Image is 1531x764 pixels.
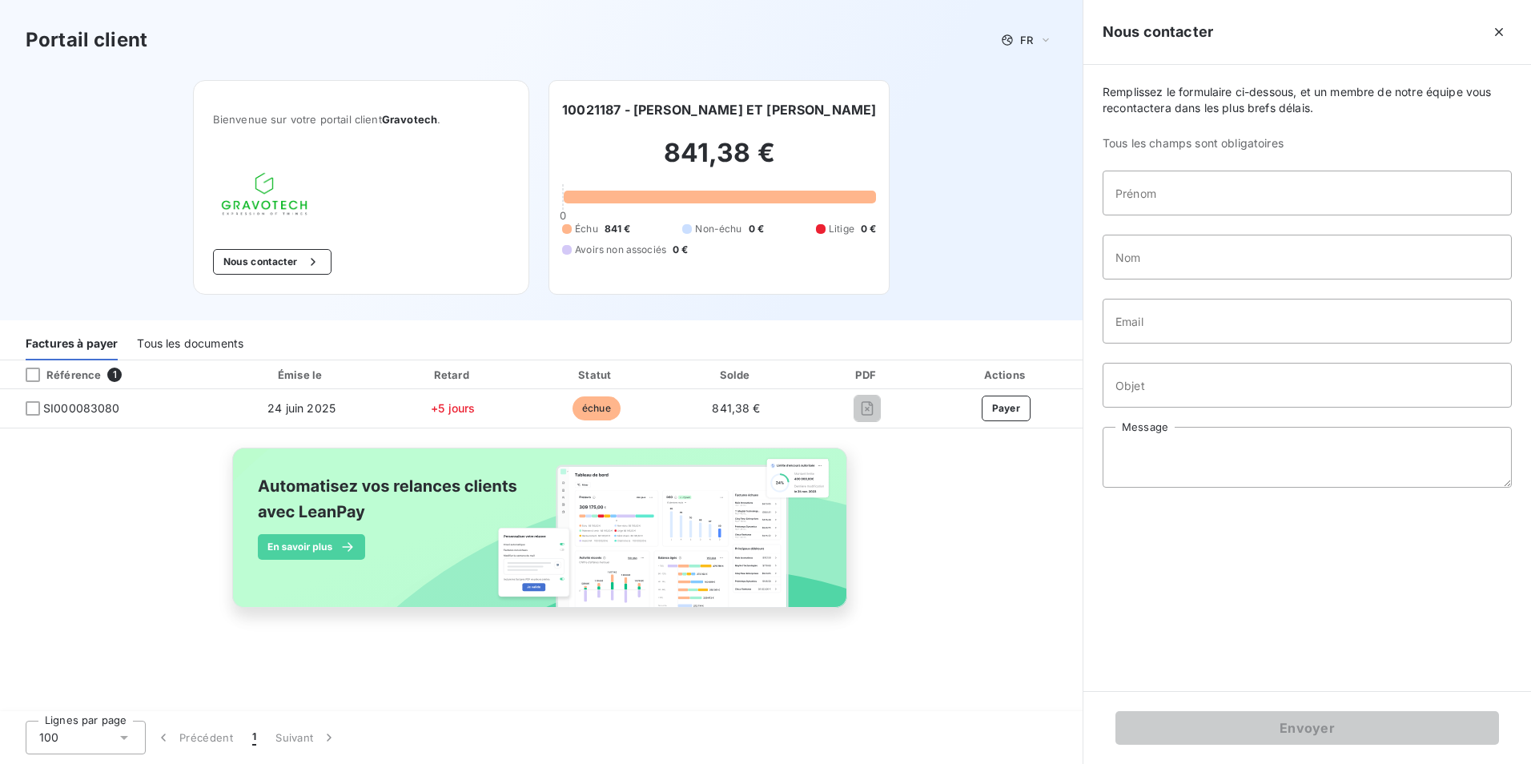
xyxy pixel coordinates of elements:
span: SI000083080 [43,400,120,416]
span: 0 € [861,222,876,236]
span: 841,38 € [712,401,760,415]
span: FR [1020,34,1033,46]
input: placeholder [1103,299,1512,344]
span: 0 [560,209,566,222]
div: Retard [384,367,522,383]
button: Précédent [146,721,243,754]
span: 841 € [605,222,631,236]
h6: 10021187 - [PERSON_NAME] ET [PERSON_NAME] [562,100,876,119]
h2: 841,38 € [562,137,876,185]
button: Payer [982,396,1031,421]
span: Non-échu [695,222,741,236]
span: Tous les champs sont obligatoires [1103,135,1512,151]
span: Gravotech [382,113,437,126]
div: Statut [528,367,664,383]
span: 1 [107,368,122,382]
span: Remplissez le formulaire ci-dessous, et un membre de notre équipe vous recontactera dans les plus... [1103,84,1512,116]
img: banner [218,438,865,635]
img: Company logo [213,164,315,223]
span: Bienvenue sur votre portail client . [213,113,509,126]
div: Actions [933,367,1079,383]
span: +5 jours [431,401,475,415]
input: placeholder [1103,235,1512,279]
button: Nous contacter [213,249,332,275]
span: Litige [829,222,854,236]
span: Avoirs non associés [575,243,666,257]
h3: Portail client [26,26,147,54]
span: 1 [252,730,256,746]
span: 0 € [749,222,764,236]
span: échue [573,396,621,420]
input: placeholder [1103,363,1512,408]
div: Tous les documents [137,327,243,360]
div: Solde [670,367,802,383]
span: 24 juin 2025 [267,401,336,415]
input: placeholder [1103,171,1512,215]
span: 100 [39,730,58,746]
div: Émise le [226,367,377,383]
div: PDF [809,367,926,383]
button: Suivant [266,721,347,754]
span: Échu [575,222,598,236]
button: 1 [243,721,266,754]
div: Factures à payer [26,327,118,360]
button: Envoyer [1115,711,1499,745]
h5: Nous contacter [1103,21,1213,43]
div: Référence [13,368,101,382]
span: 0 € [673,243,688,257]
